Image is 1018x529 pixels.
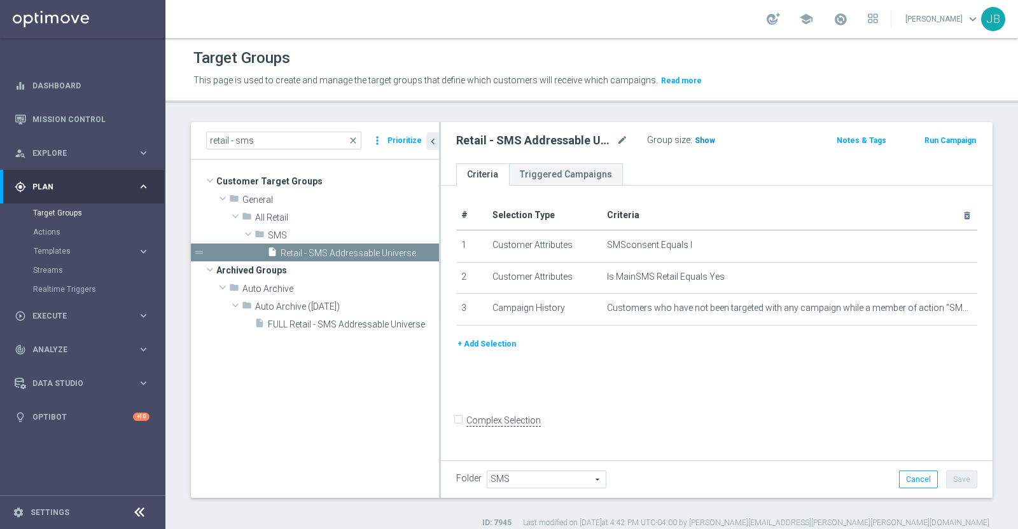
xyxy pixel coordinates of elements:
[617,133,628,148] i: mode_edit
[255,212,439,223] span: All Retail
[33,203,164,223] div: Target Groups
[456,230,487,262] td: 1
[14,345,150,355] button: track_changes Analyze keyboard_arrow_right
[466,415,541,427] label: Complex Selection
[137,181,150,193] i: keyboard_arrow_right
[137,147,150,159] i: keyboard_arrow_right
[216,261,439,279] span: Archived Groups
[14,311,150,321] button: play_circle_outline Execute keyboard_arrow_right
[14,148,150,158] button: person_search Explore keyboard_arrow_right
[14,378,150,388] div: Data Studio keyboard_arrow_right
[487,230,602,262] td: Customer Attributes
[647,135,690,146] label: Group size
[32,102,150,136] a: Mission Control
[456,133,614,148] h2: Retail - SMS Addressable Universe
[14,412,150,422] button: lightbulb Optibot +10
[607,271,725,282] span: Is MainSMS Retail Equals Yes
[456,337,517,351] button: + Add Selection
[32,346,137,354] span: Analyze
[15,148,26,159] i: person_search
[33,265,132,275] a: Streams
[33,284,132,294] a: Realtime Triggers
[15,310,137,322] div: Execute
[254,318,265,333] i: insert_drive_file
[371,132,384,149] i: more_vert
[799,12,813,26] span: school
[32,380,137,387] span: Data Studio
[242,300,252,315] i: folder
[386,132,424,149] button: Prioritize
[33,261,164,280] div: Streams
[255,301,439,312] span: Auto Archive (2025-01-30)
[981,7,1005,31] div: JB
[607,303,972,313] span: Customers who have not been targeted with any campaign while a member of action "SMS_Retail_Gener...
[137,343,150,355] i: keyboard_arrow_right
[34,247,137,255] div: Templates
[15,310,26,322] i: play_circle_outline
[456,294,487,326] td: 3
[456,262,487,294] td: 2
[13,507,24,518] i: settings
[15,378,137,389] div: Data Studio
[695,136,715,145] span: Show
[242,284,439,294] span: Auto Archive
[254,229,265,244] i: folder
[33,242,164,261] div: Templates
[32,312,137,320] span: Execute
[962,210,972,221] i: delete_forever
[267,247,277,261] i: insert_drive_file
[193,75,658,85] span: This page is used to create and manage the target groups that define which customers will receive...
[487,262,602,294] td: Customer Attributes
[15,344,26,355] i: track_changes
[268,319,439,330] span: FULL Retail - SMS Addressable Universe
[14,114,150,125] button: Mission Control
[15,80,26,92] i: equalizer
[660,74,703,88] button: Read more
[348,135,358,146] span: close
[32,69,150,102] a: Dashboard
[34,247,125,255] span: Templates
[966,12,980,26] span: keyboard_arrow_down
[14,81,150,91] button: equalizer Dashboard
[456,473,482,484] label: Folder
[456,163,509,186] a: Criteria
[456,201,487,230] th: #
[33,208,132,218] a: Target Groups
[268,230,439,241] span: SMS
[229,193,239,208] i: folder
[899,471,938,488] button: Cancel
[281,248,439,259] span: Retail - SMS Addressable Universe
[206,132,361,149] input: Quick find group or folder
[15,181,137,193] div: Plan
[690,135,692,146] label: :
[31,509,69,516] a: Settings
[427,135,439,148] i: chevron_left
[33,223,164,242] div: Actions
[14,182,150,192] div: gps_fixed Plan keyboard_arrow_right
[242,195,439,205] span: General
[133,413,150,421] div: +10
[242,211,252,226] i: folder
[15,181,26,193] i: gps_fixed
[487,294,602,326] td: Campaign History
[923,134,977,148] button: Run Campaign
[15,148,137,159] div: Explore
[15,344,137,355] div: Analyze
[32,400,133,434] a: Optibot
[607,210,639,220] span: Criteria
[137,245,150,258] i: keyboard_arrow_right
[33,246,150,256] button: Templates keyboard_arrow_right
[15,411,26,423] i: lightbulb
[487,201,602,230] th: Selection Type
[835,134,888,148] button: Notes & Tags
[946,471,977,488] button: Save
[32,183,137,191] span: Plan
[193,49,290,67] h1: Target Groups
